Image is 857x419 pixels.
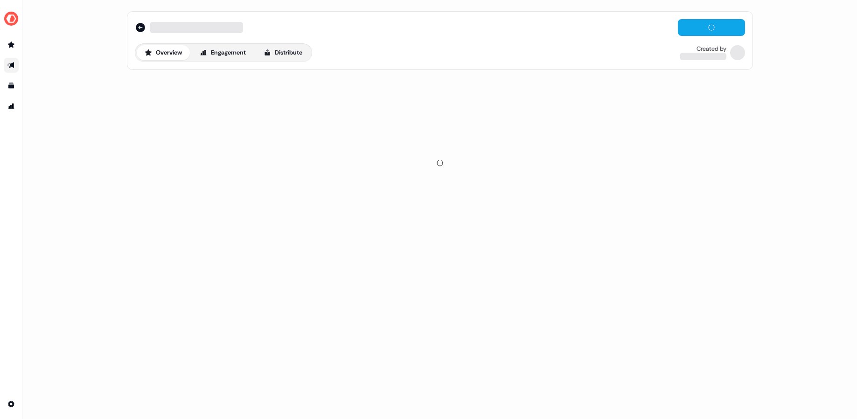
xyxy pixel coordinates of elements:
[256,45,310,60] button: Distribute
[4,37,19,52] a: Go to prospects
[192,45,254,60] button: Engagement
[697,45,726,53] div: Created by
[4,397,19,412] a: Go to integrations
[137,45,190,60] button: Overview
[4,99,19,114] a: Go to attribution
[4,78,19,93] a: Go to templates
[4,58,19,73] a: Go to outbound experience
